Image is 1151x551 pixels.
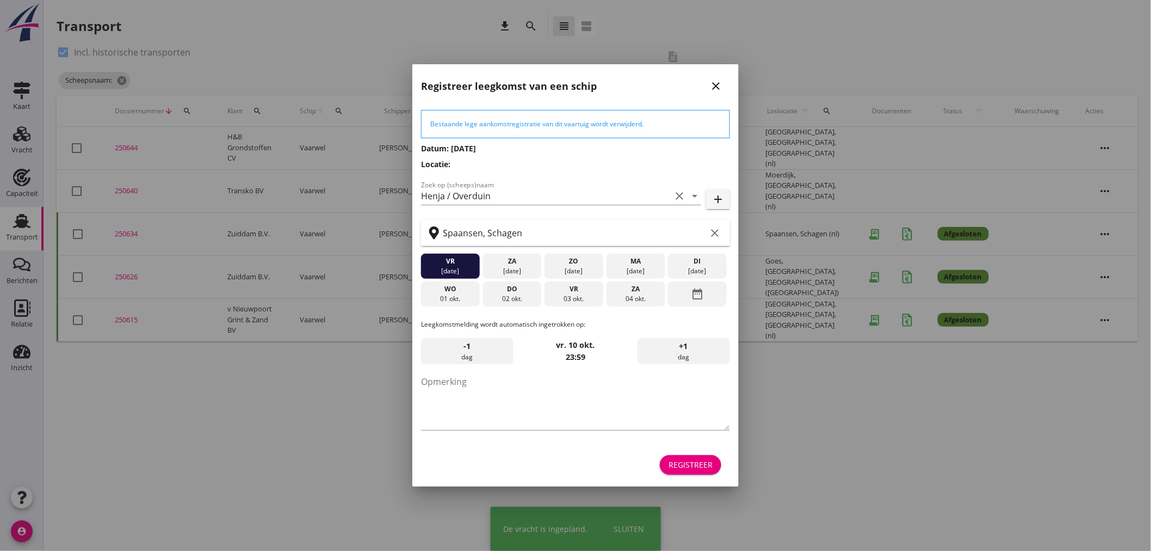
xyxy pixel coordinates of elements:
[485,256,539,266] div: za
[547,284,601,294] div: vr
[421,373,730,430] textarea: Opmerking
[485,294,539,304] div: 02 okt.
[609,256,663,266] div: ma
[421,143,730,154] h3: Datum: [DATE]
[671,266,724,276] div: [DATE]
[660,455,721,475] button: Registreer
[673,189,686,203] i: clear
[430,119,721,129] div: Bestaande lege aankomstregistratie van dit vaartuig wordt verwijderd.
[485,266,539,276] div: [DATE]
[421,187,671,205] input: Zoek op (scheeps)naam
[609,294,663,304] div: 04 okt.
[421,338,513,364] div: dag
[421,320,730,329] p: Leegkomstmelding wordt automatisch ingetrokken op:
[547,266,601,276] div: [DATE]
[679,340,688,352] span: +1
[669,459,713,470] div: Registreer
[711,193,725,206] i: add
[443,224,706,242] input: Zoek op terminal of plaats
[421,158,730,170] h3: Locatie:
[709,79,722,93] i: close
[547,256,601,266] div: zo
[638,338,730,364] div: dag
[485,284,539,294] div: do
[691,284,704,304] i: date_range
[609,284,663,294] div: za
[671,256,724,266] div: di
[424,266,477,276] div: [DATE]
[609,266,663,276] div: [DATE]
[424,256,477,266] div: vr
[556,340,595,350] strong: vr. 10 okt.
[688,189,701,203] i: arrow_drop_down
[424,294,477,304] div: 01 okt.
[421,79,597,94] h2: Registreer leegkomst van een schip
[708,226,721,240] i: clear
[547,294,601,304] div: 03 okt.
[566,352,585,362] strong: 23:59
[464,340,471,352] span: -1
[424,284,477,294] div: wo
